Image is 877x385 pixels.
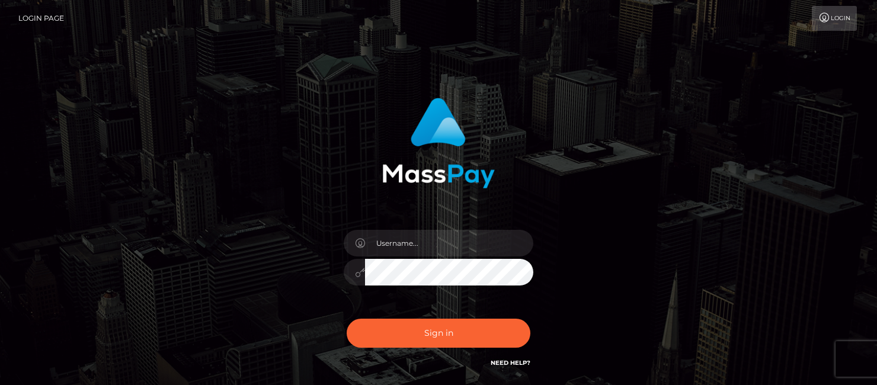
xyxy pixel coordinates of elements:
a: Login Page [18,6,64,31]
a: Need Help? [491,359,530,367]
input: Username... [365,230,533,256]
img: MassPay Login [382,98,495,188]
button: Sign in [347,319,530,348]
a: Login [812,6,857,31]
